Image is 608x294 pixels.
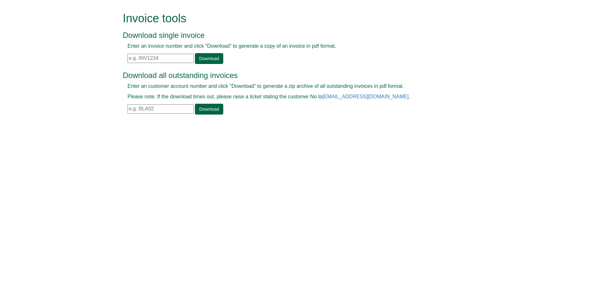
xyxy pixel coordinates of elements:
input: e.g. INV1234 [128,54,194,63]
p: Enter an customer account number and click "Download" to generate a zip archive of all outstandin... [128,83,466,90]
p: Enter an invoice number and click "Download" to generate a copy of an invoice in pdf format. [128,43,466,50]
a: [EMAIL_ADDRESS][DOMAIN_NAME] [322,94,409,99]
a: Download [195,53,223,64]
input: e.g. BLA02 [128,104,194,114]
h3: Download single invoice [123,31,471,39]
p: Please note: If the download times out, please raise a ticket stating the customer No to . [128,93,466,101]
h1: Invoice tools [123,12,471,25]
h3: Download all outstanding invoices [123,71,471,80]
a: Download [195,104,223,115]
